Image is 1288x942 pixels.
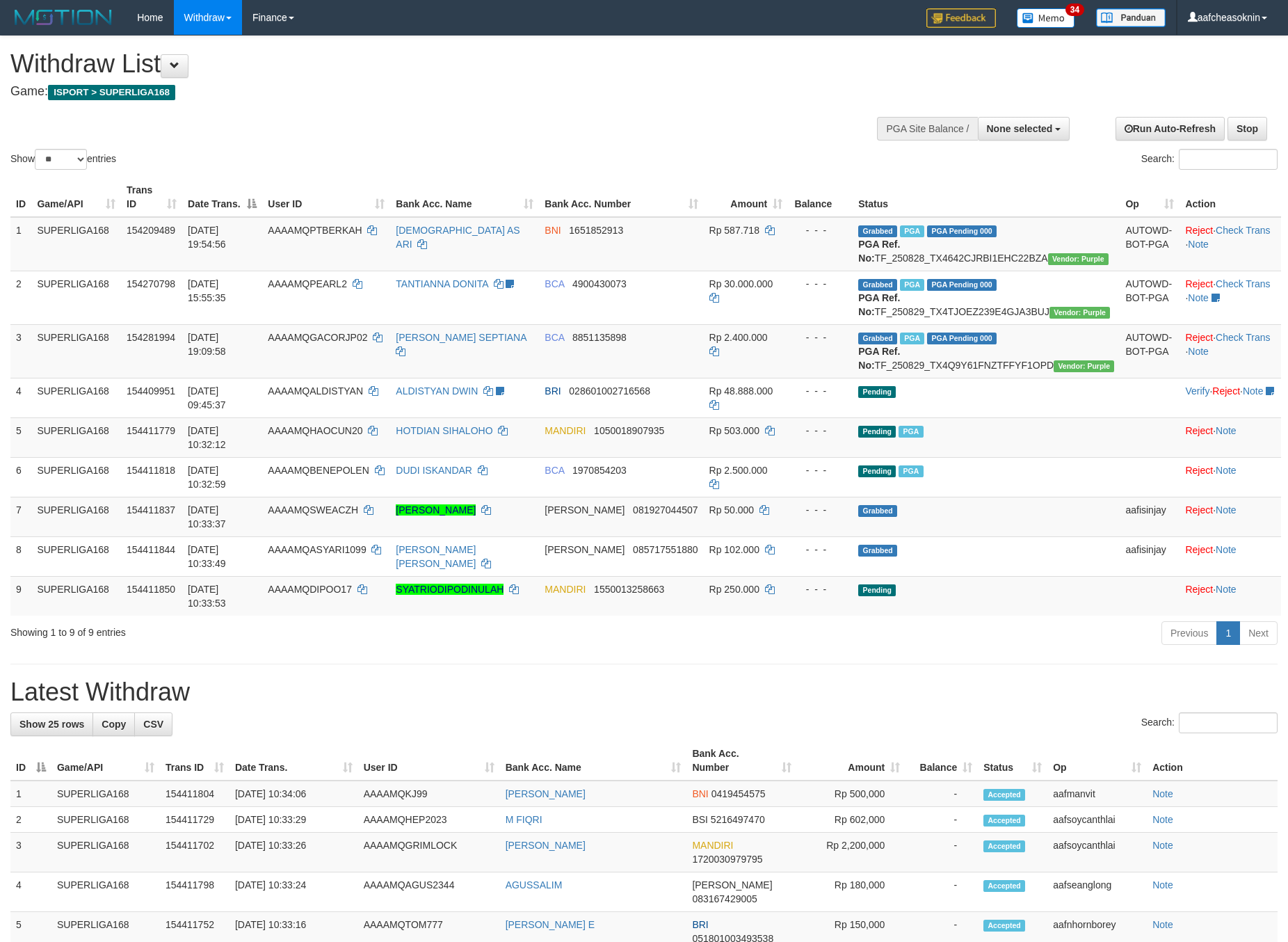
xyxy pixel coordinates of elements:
[858,333,897,344] span: Grabbed
[358,833,500,872] td: AAAAMQGRIMLOCK
[1047,872,1147,912] td: aafseanglong
[1239,621,1278,645] a: Next
[10,50,845,78] h1: Withdraw List
[987,123,1053,134] span: None selected
[230,741,358,781] th: Date Trans.: activate to sort column ascending
[1152,814,1173,825] a: Note
[268,465,369,476] span: AAAAMQBENEPOLEN
[102,719,126,730] span: Copy
[358,741,500,781] th: User ID: activate to sort column ascending
[160,781,230,807] td: 154411804
[797,807,905,833] td: Rp 602,000
[692,788,708,799] span: BNI
[926,8,996,28] img: Feedback.jpg
[927,333,997,344] span: PGA Pending
[1120,217,1180,271] td: AUTOWD-BOT-PGA
[692,879,772,891] span: [PERSON_NAME]
[230,781,358,807] td: [DATE] 10:34:06
[31,417,121,457] td: SUPERLIGA168
[127,584,175,595] span: 154411850
[188,425,226,450] span: [DATE] 10:32:12
[983,920,1025,932] span: Accepted
[709,425,759,436] span: Rp 503.000
[858,279,897,291] span: Grabbed
[31,457,121,497] td: SUPERLIGA168
[268,332,367,343] span: AAAAMQGACORJP02
[927,225,997,237] span: PGA Pending
[10,457,31,497] td: 6
[268,544,366,555] span: AAAAMQASYARI1099
[31,324,121,378] td: SUPERLIGA168
[10,807,51,833] td: 2
[160,741,230,781] th: Trans ID: activate to sort column ascending
[506,879,563,891] a: AGUSSALIM
[794,330,847,344] div: - - -
[10,85,845,99] h4: Game:
[794,582,847,596] div: - - -
[1216,621,1240,645] a: 1
[905,833,978,872] td: -
[268,385,363,397] span: AAAAMQALDISTYAN
[1180,457,1281,497] td: ·
[877,117,977,141] div: PGA Site Balance /
[1120,324,1180,378] td: AUTOWD-BOT-PGA
[268,504,358,516] span: AAAAMQSWEACZH
[10,271,31,324] td: 2
[10,7,116,28] img: MOTION_logo.png
[188,332,226,357] span: [DATE] 19:09:58
[10,217,31,271] td: 1
[797,872,905,912] td: Rp 180,000
[794,384,847,398] div: - - -
[858,584,896,596] span: Pending
[1120,177,1180,217] th: Op: activate to sort column ascending
[905,741,978,781] th: Balance: activate to sort column ascending
[1216,225,1271,236] a: Check Trans
[31,536,121,576] td: SUPERLIGA168
[160,872,230,912] td: 154411798
[853,324,1120,378] td: TF_250829_TX4Q9Y61FNZTFFYF1OPD
[506,788,586,799] a: [PERSON_NAME]
[1188,292,1209,303] a: Note
[10,497,31,536] td: 7
[692,893,757,904] span: Copy 083167429005 to clipboard
[853,271,1120,324] td: TF_250829_TX4TJOEZ239E4GJA3BUJ
[48,85,175,100] span: ISPORT > SUPERLIGA168
[51,807,160,833] td: SUPERLIGA168
[858,386,896,398] span: Pending
[396,584,504,595] a: SYATRIODIPODINULAH
[853,217,1120,271] td: TF_250828_TX4642CJRBI1EHC22BZA
[188,278,226,303] span: [DATE] 15:55:35
[188,584,226,609] span: [DATE] 10:33:53
[1185,278,1213,289] a: Reject
[1047,807,1147,833] td: aafsoycanthlai
[545,425,586,436] span: MANDIRI
[1120,497,1180,536] td: aafisinjay
[983,840,1025,852] span: Accepted
[905,781,978,807] td: -
[1185,465,1213,476] a: Reject
[1185,332,1213,343] a: Reject
[160,807,230,833] td: 154411729
[160,833,230,872] td: 154411702
[545,544,625,555] span: [PERSON_NAME]
[10,781,51,807] td: 1
[127,225,175,236] span: 154209489
[545,584,586,595] span: MANDIRI
[572,332,627,343] span: Copy 8851135898 to clipboard
[396,385,478,397] a: ALDISTYAN DWIN
[396,225,520,250] a: [DEMOGRAPHIC_DATA] AS ARI
[262,177,390,217] th: User ID: activate to sort column ascending
[1179,712,1278,733] input: Search:
[358,807,500,833] td: AAAAMQHEP2023
[978,741,1047,781] th: Status: activate to sort column ascending
[10,576,31,616] td: 9
[1216,504,1237,516] a: Note
[797,781,905,807] td: Rp 500,000
[268,425,362,436] span: AAAAMQHAOCUN20
[10,177,31,217] th: ID
[1216,544,1237,555] a: Note
[858,225,897,237] span: Grabbed
[858,426,896,438] span: Pending
[900,279,924,291] span: Marked by aafmaleo
[1054,360,1114,372] span: Vendor URL: https://trx4.1velocity.biz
